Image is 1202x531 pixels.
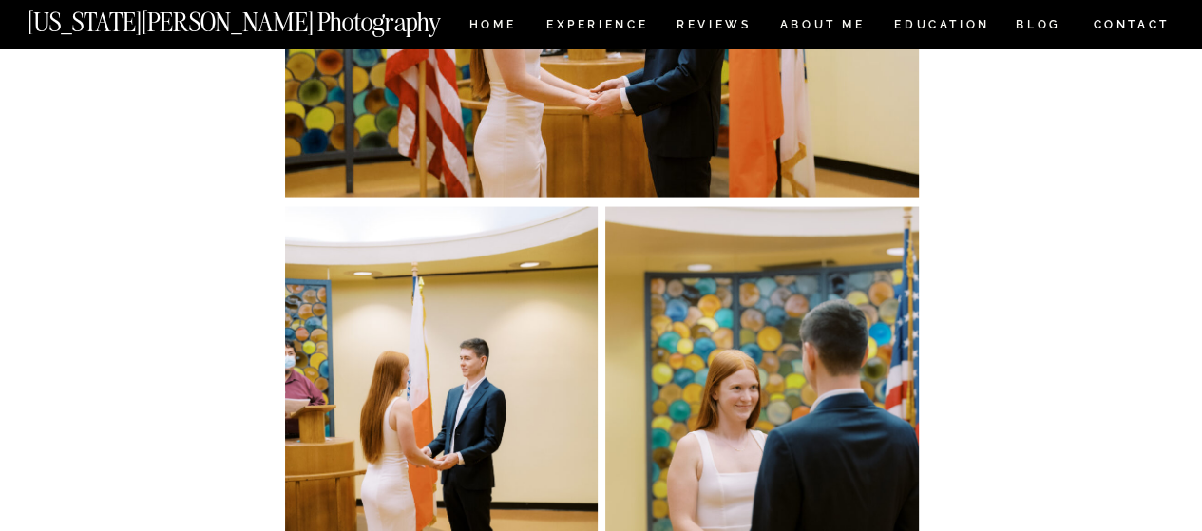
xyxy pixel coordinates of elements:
[1092,14,1171,35] a: CONTACT
[779,19,866,35] a: ABOUT ME
[677,19,748,35] a: REVIEWS
[466,19,520,35] a: HOME
[546,19,646,35] a: Experience
[1016,19,1061,35] a: BLOG
[28,9,505,26] a: [US_STATE][PERSON_NAME] Photography
[892,19,992,35] a: EDUCATION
